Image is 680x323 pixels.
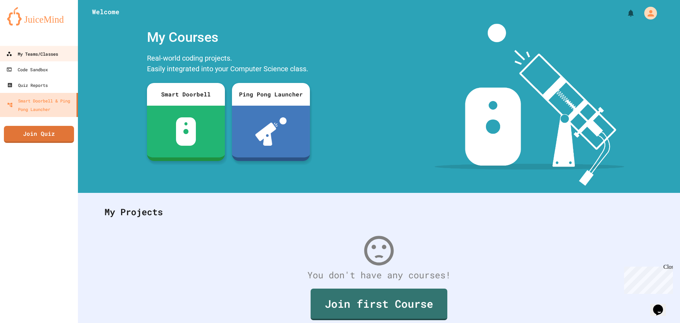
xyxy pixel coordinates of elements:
[311,289,447,320] a: Join first Course
[143,24,313,51] div: My Courses
[621,264,673,294] iframe: chat widget
[613,7,637,19] div: My Notifications
[232,83,310,106] div: Ping Pong Launcher
[7,96,74,113] div: Smart Doorbell & Ping Pong Launcher
[7,7,71,26] img: logo-orange.svg
[6,65,48,74] div: Code Sandbox
[143,51,313,78] div: Real-world coding projects. Easily integrated into your Computer Science class.
[637,5,659,21] div: My Account
[176,117,196,146] img: sdb-white.svg
[435,24,624,186] img: banner-image-my-projects.png
[6,50,58,59] div: My Teams/Classes
[97,198,661,226] div: My Projects
[650,295,673,316] iframe: chat widget
[3,3,49,45] div: Chat with us now!Close
[4,126,74,143] a: Join Quiz
[147,83,225,106] div: Smart Doorbell
[97,268,661,282] div: You don't have any courses!
[7,81,48,89] div: Quiz Reports
[255,117,287,146] img: ppl-with-ball.png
